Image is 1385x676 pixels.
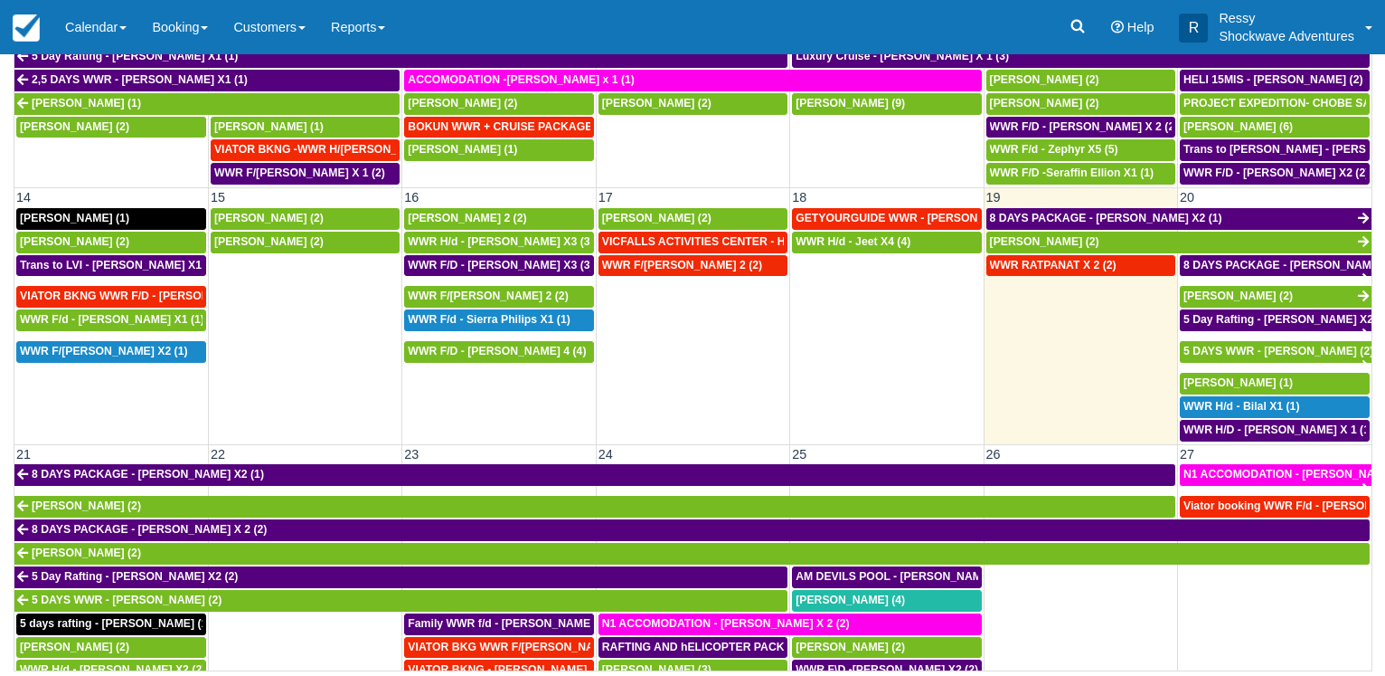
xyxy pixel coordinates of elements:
a: WWR F/[PERSON_NAME] 2 (2) [598,255,787,277]
a: 5 Day Rafting - [PERSON_NAME] X1 (1) [14,46,787,68]
a: VIATOR BKNG WWR F/D - [PERSON_NAME] X 1 (1) [16,286,206,308]
a: [PERSON_NAME] (2) [211,208,400,230]
a: WWR F/[PERSON_NAME] 2 (2) [404,286,593,308]
span: VIATOR BKNG -WWR H/[PERSON_NAME] X 2 (2) [214,143,469,156]
span: 5 Day Rafting - [PERSON_NAME] X1 (1) [32,50,238,62]
a: 5 DAYS WWR - [PERSON_NAME] (2) [14,590,787,612]
span: [PERSON_NAME] (1) [32,97,141,109]
span: WWR F/[PERSON_NAME] X 1 (2) [214,167,385,179]
p: Shockwave Adventures [1219,27,1354,45]
span: [PERSON_NAME] (2) [1183,290,1293,302]
a: [PERSON_NAME] (1) [1180,373,1370,395]
a: [PERSON_NAME] (6) [1180,117,1370,138]
a: [PERSON_NAME] (4) [792,590,981,612]
span: WWR H/D - [PERSON_NAME] X 1 (1) [1183,424,1373,436]
span: 8 DAYS PACKAGE - [PERSON_NAME] X2 (1) [32,468,264,481]
a: 8 DAYS PACKAGE - [PERSON_NAME] X2 (1) [986,208,1371,230]
span: [PERSON_NAME] (9) [796,97,905,109]
span: WWR F\D -[PERSON_NAME] X2 (2) [796,663,978,676]
a: PROJECT EXPEDITION- CHOBE SAFARI - [GEOGRAPHIC_DATA][PERSON_NAME] 2 (2) [1180,93,1370,115]
a: WWR F/[PERSON_NAME] X 1 (2) [211,163,400,185]
span: Help [1127,20,1154,34]
span: WWR F/d - [PERSON_NAME] X1 (1) [20,313,204,326]
a: Trans to [PERSON_NAME] - [PERSON_NAME] X 1 (2) [1180,139,1370,161]
span: [PERSON_NAME] (2) [20,235,129,248]
span: WWR F/D - [PERSON_NAME] X2 (2) [1183,167,1369,179]
a: VIATOR BKG WWR F/[PERSON_NAME] [PERSON_NAME] 2 (2) [404,637,593,659]
a: Luxury Cruise - [PERSON_NAME] X 1 (3) [792,46,1370,68]
span: RAFTING AND hELICOPTER PACKAGE - [PERSON_NAME] X1 (1) [602,641,945,653]
a: 8 DAYS PACKAGE - [PERSON_NAME] X 2 (2) [1180,255,1371,277]
span: WWR H/d - Jeet X4 (4) [796,235,910,248]
a: [PERSON_NAME] (2) [792,637,981,659]
span: 8 DAYS PACKAGE - [PERSON_NAME] X 2 (2) [32,523,267,536]
span: [PERSON_NAME] (2) [602,212,711,224]
span: [PERSON_NAME] (2) [20,120,129,133]
span: 14 [14,190,33,205]
a: 2,5 DAYS WWR - [PERSON_NAME] X1 (1) [14,70,400,91]
span: [PERSON_NAME] (4) [796,594,905,606]
a: 5 DAYS WWR - [PERSON_NAME] (2) [1180,341,1371,363]
span: [PERSON_NAME] (2) [20,641,129,653]
a: WWR F/D - [PERSON_NAME] 4 (4) [404,341,593,363]
a: [PERSON_NAME] (2) [16,637,206,659]
a: WWR F/D - [PERSON_NAME] X 2 (2) [986,117,1175,138]
span: N1 ACCOMODATION - [PERSON_NAME] X 2 (2) [602,617,850,630]
span: [PERSON_NAME] (6) [1183,120,1293,133]
span: AM DEVILS POOL - [PERSON_NAME] X 2 (2) [796,570,1029,583]
span: [PERSON_NAME] (2) [214,212,324,224]
span: [PERSON_NAME] (2) [602,97,711,109]
a: ACCOMODATION -[PERSON_NAME] x 1 (1) [404,70,981,91]
a: [PERSON_NAME] (1) [211,117,400,138]
a: [PERSON_NAME] (1) [404,139,593,161]
span: WWR H/d - Bilal X1 (1) [1183,400,1299,413]
span: [PERSON_NAME] (2) [32,547,141,559]
span: WWR F/d - Zephyr X5 (5) [990,143,1118,156]
span: [PERSON_NAME] (2) [214,235,324,248]
a: [PERSON_NAME] (2) [14,496,1175,518]
a: Viator booking WWR F/d - [PERSON_NAME] 3 (3) [1180,496,1370,518]
span: WWR F/[PERSON_NAME] 2 (2) [602,259,762,271]
span: [PERSON_NAME] (1) [1183,376,1293,389]
span: WWR F/D - [PERSON_NAME] 4 (4) [408,345,586,357]
a: WWR F/D -Seraffin Ellion X1 (1) [986,163,1175,185]
span: 27 [1178,447,1196,462]
a: VIATOR BKNG -WWR H/[PERSON_NAME] X 2 (2) [211,139,400,161]
span: 18 [790,190,808,205]
span: [PERSON_NAME] (3) [602,663,711,676]
span: [PERSON_NAME] (2) [408,97,517,109]
span: 5 DAYS WWR - [PERSON_NAME] (2) [1183,345,1373,357]
p: Ressy [1219,9,1354,27]
a: [PERSON_NAME] (2) [14,543,1370,565]
span: GETYOURGUIDE WWR - [PERSON_NAME] X 9 (9) [796,212,1056,224]
a: BOKUN WWR + CRUISE PACKAGE - [PERSON_NAME] South X 2 (2) [404,117,593,138]
a: [PERSON_NAME] (2) [404,93,593,115]
a: [PERSON_NAME] (2) [16,232,206,253]
a: [PERSON_NAME] (2) [598,93,787,115]
span: [PERSON_NAME] 2 (2) [408,212,526,224]
span: 16 [402,190,420,205]
a: WWR RATPANAT X 2 (2) [986,255,1175,277]
span: 22 [209,447,227,462]
span: Trans to LVI - [PERSON_NAME] X1 (1) [20,259,218,271]
span: WWR F/[PERSON_NAME] 2 (2) [408,290,568,302]
span: 24 [597,447,615,462]
span: WWR F/D - [PERSON_NAME] X3 (3) [408,259,593,271]
span: [PERSON_NAME] (2) [990,97,1099,109]
a: [PERSON_NAME] (2) [598,208,787,230]
a: [PERSON_NAME] (2) [986,93,1175,115]
span: 8 DAYS PACKAGE - [PERSON_NAME] X2 (1) [990,212,1222,224]
span: 5 Day Rafting - [PERSON_NAME] X2 (2) [32,570,238,583]
span: WWR H/d - [PERSON_NAME] X3 (3) [408,235,593,248]
a: [PERSON_NAME] (1) [14,93,400,115]
span: [PERSON_NAME] (1) [214,120,324,133]
span: 5 days rafting - [PERSON_NAME] (1) [20,617,211,630]
span: [PERSON_NAME] (2) [796,641,905,653]
span: WWR F/d - Sierra Philips X1 (1) [408,313,570,326]
a: [PERSON_NAME] (9) [792,93,981,115]
a: HELI 15MIS - [PERSON_NAME] (2) [1180,70,1370,91]
span: [PERSON_NAME] (1) [20,212,129,224]
img: checkfront-main-nav-mini-logo.png [13,14,40,42]
a: WWR H/d - Bilal X1 (1) [1180,396,1370,418]
span: WWR F/D - [PERSON_NAME] X 2 (2) [990,120,1179,133]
